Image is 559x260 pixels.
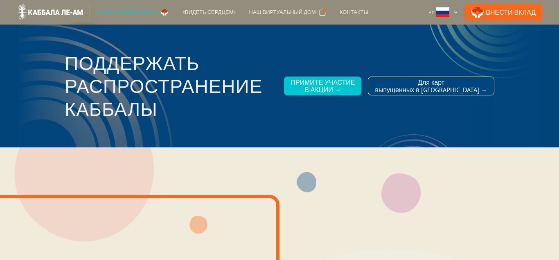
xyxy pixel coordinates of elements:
[340,8,368,16] div: Контакты
[97,8,156,16] div: Станем партнерами
[183,8,236,16] div: «Видеть сердцем»
[249,8,316,16] div: Наш виртуальный дом
[428,8,434,16] div: Ру
[284,77,361,95] a: Примите участиев акции →
[368,77,494,95] a: Для картвыпущенных в [GEOGRAPHIC_DATA] →
[464,4,542,20] a: Внести Вклад
[291,79,355,93] div: Примите участие в акции →
[176,4,243,20] a: «Видеть сердцем»
[243,4,333,20] a: Наш виртуальный дом
[375,79,487,93] div: Для карт выпущенных в [GEOGRAPHIC_DATA] →
[425,4,461,20] div: Ру
[333,4,375,20] a: Контакты
[90,4,176,20] a: Станем партнерами
[65,52,277,120] h3: Поддержать распространение каббалы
